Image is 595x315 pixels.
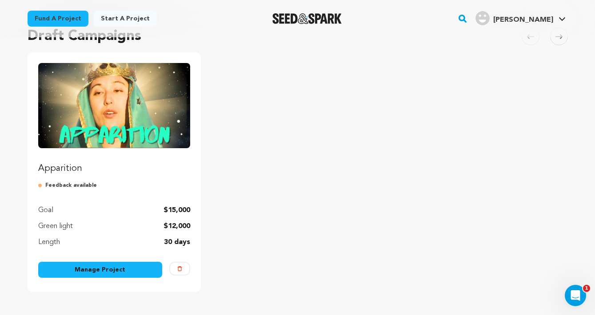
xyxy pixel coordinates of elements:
a: Haruko F.'s Profile [474,9,567,25]
img: submitted-for-review.svg [38,182,45,189]
a: Fund a project [28,11,88,27]
img: trash-empty.svg [177,266,182,271]
div: Haruko F.'s Profile [475,11,553,25]
a: Seed&Spark Homepage [272,13,342,24]
iframe: Intercom live chat [565,285,586,306]
img: user.png [475,11,490,25]
a: Fund Apparition [38,63,191,175]
a: Manage Project [38,262,163,278]
span: 1 [583,285,590,292]
p: $15,000 [164,205,190,216]
p: Green light [38,221,73,232]
p: Length [38,237,60,248]
p: Apparition [38,162,191,175]
a: Start a project [94,11,157,27]
p: Goal [38,205,53,216]
p: Feedback available [38,182,191,189]
img: Seed&Spark Logo Dark Mode [272,13,342,24]
span: Haruko F.'s Profile [474,9,567,28]
p: 30 days [164,237,190,248]
span: [PERSON_NAME] [493,16,553,24]
p: $12,000 [164,221,190,232]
